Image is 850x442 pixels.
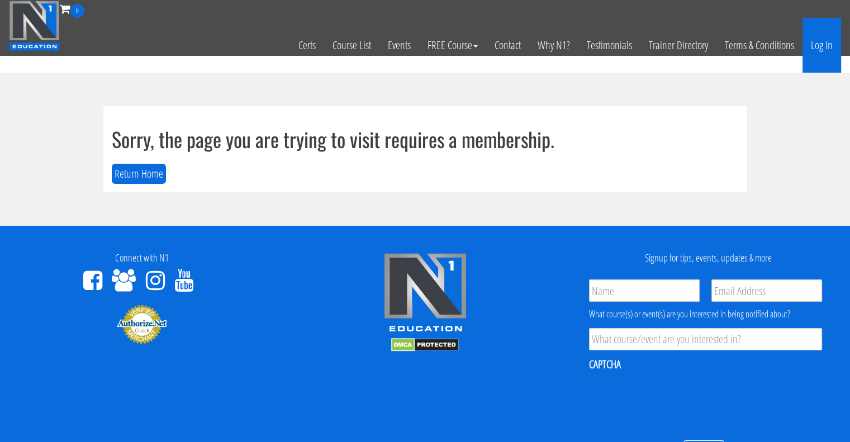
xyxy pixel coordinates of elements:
[711,279,822,302] input: Email Address
[589,357,621,372] label: CAPTCHA
[112,164,166,184] button: Return Home
[589,379,759,422] iframe: reCAPTCHA
[112,128,739,150] h1: Sorry, the page you are trying to visit requires a membership.
[589,279,700,302] input: Name
[802,18,841,73] a: Log In
[529,18,578,73] a: Why N1?
[640,18,716,73] a: Trainer Directory
[290,18,324,73] a: Certs
[589,307,822,321] div: What course(s) or event(s) are you interested in being notified about?
[8,253,275,264] h4: Connect with N1
[575,253,842,264] h4: Signup for tips, events, updates & more
[589,328,822,350] input: What course/event are you interested in?
[419,18,486,73] a: FREE Course
[383,253,467,335] img: n1-edu-logo
[391,338,459,351] img: DMCA.com Protection Status
[578,18,640,73] a: Testimonials
[486,18,529,73] a: Contact
[60,1,84,16] a: 0
[117,304,167,344] img: Authorize.Net Merchant - Click to Verify
[716,18,802,73] a: Terms & Conditions
[324,18,379,73] a: Course List
[9,1,60,51] img: n1-education
[70,4,84,18] span: 0
[379,18,419,73] a: Events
